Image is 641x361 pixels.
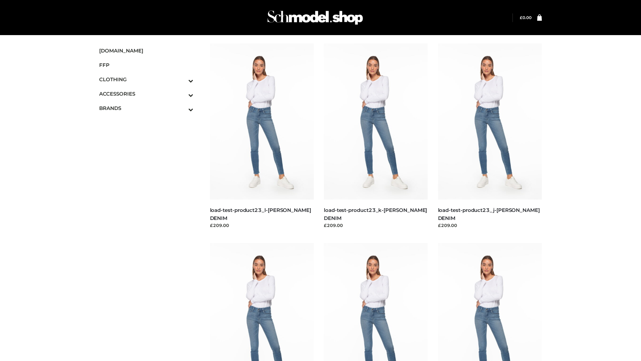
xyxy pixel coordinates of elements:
button: Toggle Submenu [170,87,193,101]
span: BRANDS [99,104,193,112]
a: £0.00 [520,15,531,20]
div: £209.00 [210,222,314,229]
a: ACCESSORIESToggle Submenu [99,87,193,101]
span: FFP [99,61,193,69]
a: load-test-product23_k-[PERSON_NAME] DENIM [324,207,427,221]
a: load-test-product23_l-[PERSON_NAME] DENIM [210,207,311,221]
div: £209.00 [438,222,542,229]
span: £ [520,15,522,20]
bdi: 0.00 [520,15,531,20]
a: load-test-product23_j-[PERSON_NAME] DENIM [438,207,540,221]
a: FFP [99,58,193,72]
span: ACCESSORIES [99,90,193,98]
a: BRANDSToggle Submenu [99,101,193,115]
span: [DOMAIN_NAME] [99,47,193,54]
span: CLOTHING [99,76,193,83]
div: £209.00 [324,222,428,229]
a: [DOMAIN_NAME] [99,43,193,58]
button: Toggle Submenu [170,72,193,87]
a: CLOTHINGToggle Submenu [99,72,193,87]
button: Toggle Submenu [170,101,193,115]
img: Schmodel Admin 964 [265,4,365,31]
